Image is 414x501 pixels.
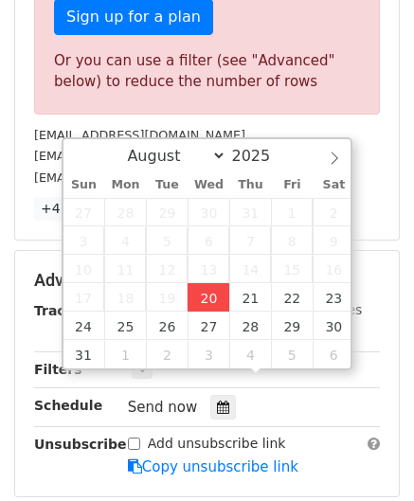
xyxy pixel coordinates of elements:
[271,198,313,226] span: August 1, 2025
[104,255,146,283] span: August 11, 2025
[271,340,313,368] span: September 5, 2025
[146,312,188,340] span: August 26, 2025
[313,255,354,283] span: August 16, 2025
[313,226,354,255] span: August 9, 2025
[229,312,271,340] span: August 28, 2025
[34,398,102,413] strong: Schedule
[313,340,354,368] span: September 6, 2025
[229,198,271,226] span: July 31, 2025
[34,362,82,377] strong: Filters
[63,198,105,226] span: July 27, 2025
[34,170,245,185] small: [EMAIL_ADDRESS][DOMAIN_NAME]
[34,197,114,221] a: +47 more
[104,179,146,191] span: Mon
[146,340,188,368] span: September 2, 2025
[229,340,271,368] span: September 4, 2025
[104,226,146,255] span: August 4, 2025
[319,410,414,501] iframe: Chat Widget
[313,198,354,226] span: August 2, 2025
[229,179,271,191] span: Thu
[313,312,354,340] span: August 30, 2025
[271,179,313,191] span: Fri
[188,198,229,226] span: July 30, 2025
[128,399,198,416] span: Send now
[63,312,105,340] span: August 24, 2025
[63,255,105,283] span: August 10, 2025
[229,255,271,283] span: August 14, 2025
[104,283,146,312] span: August 18, 2025
[34,128,245,142] small: [EMAIL_ADDRESS][DOMAIN_NAME]
[146,226,188,255] span: August 5, 2025
[188,179,229,191] span: Wed
[313,283,354,312] span: August 23, 2025
[63,179,105,191] span: Sun
[34,437,127,452] strong: Unsubscribe
[63,226,105,255] span: August 3, 2025
[146,179,188,191] span: Tue
[34,303,98,318] strong: Tracking
[63,340,105,368] span: August 31, 2025
[54,50,360,93] div: Or you can use a filter (see "Advanced" below) to reduce the number of rows
[271,226,313,255] span: August 8, 2025
[188,312,229,340] span: August 27, 2025
[34,270,380,291] h5: Advanced
[104,198,146,226] span: July 28, 2025
[146,255,188,283] span: August 12, 2025
[229,226,271,255] span: August 7, 2025
[271,312,313,340] span: August 29, 2025
[104,312,146,340] span: August 25, 2025
[104,340,146,368] span: September 1, 2025
[229,283,271,312] span: August 21, 2025
[146,198,188,226] span: July 29, 2025
[63,283,105,312] span: August 17, 2025
[188,226,229,255] span: August 6, 2025
[188,283,229,312] span: August 20, 2025
[148,434,286,454] label: Add unsubscribe link
[188,340,229,368] span: September 3, 2025
[188,255,229,283] span: August 13, 2025
[313,179,354,191] span: Sat
[146,283,188,312] span: August 19, 2025
[226,147,295,165] input: Year
[271,255,313,283] span: August 15, 2025
[271,283,313,312] span: August 22, 2025
[34,149,245,163] small: [EMAIL_ADDRESS][DOMAIN_NAME]
[128,458,298,475] a: Copy unsubscribe link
